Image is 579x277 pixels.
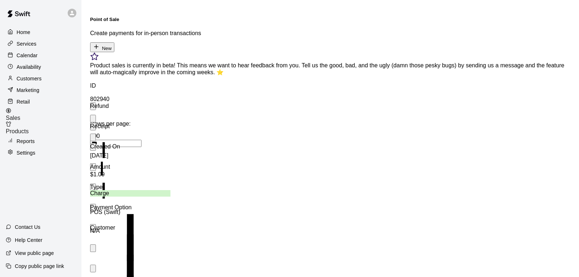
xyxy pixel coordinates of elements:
a: Home [6,27,76,38]
a: Services [6,38,76,49]
div: Product sales is currently in beta! This means we want to hear feedback from you. Tell us the goo... [90,62,570,76]
span: Sales [6,115,20,121]
button: Download Receipt [90,134,96,141]
p: View public page [15,249,54,257]
a: Marketing [6,85,76,96]
button: Menu [90,265,96,272]
p: Services [17,40,37,47]
a: Retail [6,96,76,107]
div: N/A [90,228,170,247]
p: Retail [17,98,30,105]
p: Availability [17,63,41,71]
div: $1.09 [90,171,170,178]
p: Marketing [17,87,39,94]
a: Availability [6,62,76,72]
a: Settings [6,147,76,158]
div: ID [90,76,117,96]
a: Products [6,121,81,135]
p: Calendar [17,52,38,59]
div: Created On [90,137,170,157]
div: [DATE] [90,152,170,171]
span: Products [6,128,29,134]
div: Charge [90,190,170,197]
p: Help Center [15,236,42,244]
div: 802940 [90,96,117,102]
p: Reports [17,138,35,145]
p: Create payments for in-person transactions [90,30,570,37]
p: Home [17,29,30,36]
button: Sort [90,244,96,252]
a: Sales [6,108,81,121]
a: Calendar [6,50,76,61]
a: Reports [6,136,76,147]
p: Customers [17,75,42,82]
h5: Point of Sale [90,17,570,22]
p: Copy public page link [15,263,64,270]
a: sending us a message [466,62,524,68]
span: Refund payment [90,115,96,121]
p: Contact Us [15,223,41,231]
a: Customers [6,73,76,84]
button: New [90,42,114,52]
p: Settings [17,149,35,156]
div: POS (Swift) [90,209,170,215]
